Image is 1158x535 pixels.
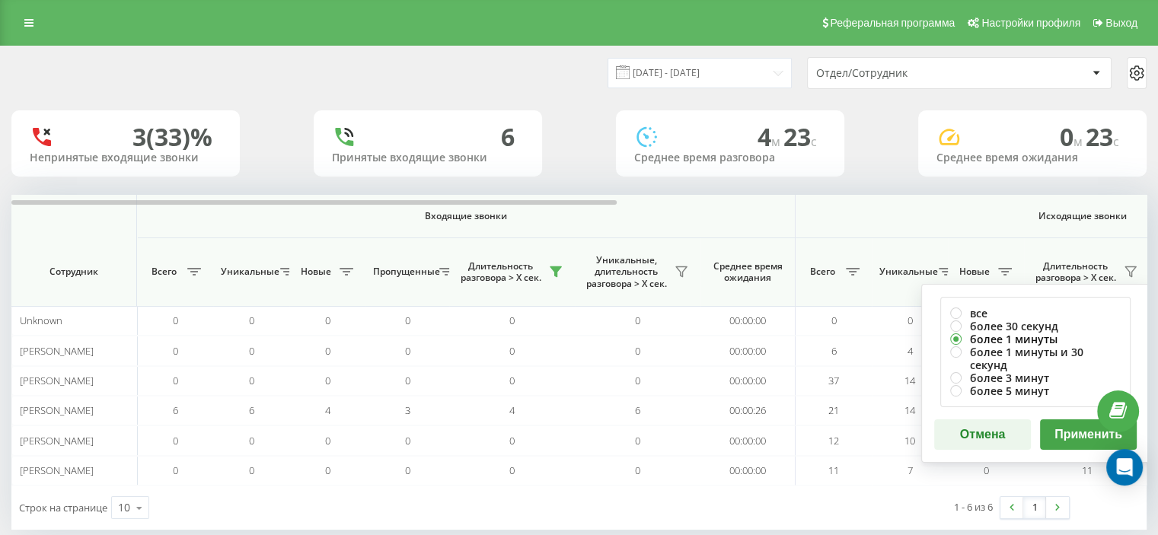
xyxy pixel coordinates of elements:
span: 4 [325,403,330,417]
span: [PERSON_NAME] [20,434,94,447]
span: 0 [249,463,254,477]
span: 0 [635,374,640,387]
label: более 3 минут [950,371,1121,384]
span: Входящие звонки [177,210,755,222]
span: 7 [908,463,913,477]
span: Реферальная программа [830,17,955,29]
span: 0 [405,314,410,327]
div: Принятые входящие звонки [332,151,524,164]
span: Всего [803,266,841,278]
span: c [1113,133,1119,150]
div: 3 (33)% [132,123,212,151]
div: Отдел/Сотрудник [816,67,998,80]
span: 0 [325,344,330,358]
span: 0 [831,314,837,327]
span: 0 [984,463,989,477]
span: [PERSON_NAME] [20,374,94,387]
div: Open Intercom Messenger [1106,449,1143,486]
button: Отмена [934,419,1031,450]
span: 3 [405,403,410,417]
button: Применить [1040,419,1137,450]
span: 10 [904,434,915,447]
label: все [950,307,1121,320]
span: 0 [405,374,410,387]
span: 23 [783,120,817,153]
span: 6 [635,403,640,417]
span: 0 [635,463,640,477]
span: Выход [1105,17,1137,29]
span: 0 [509,374,515,387]
span: м [771,133,783,150]
div: Непринятые входящие звонки [30,151,222,164]
span: 0 [405,463,410,477]
td: 00:00:00 [700,366,796,396]
span: Пропущенные [373,266,435,278]
span: 37 [828,374,839,387]
span: Длительность разговора > Х сек. [1032,260,1119,284]
span: 0 [173,463,178,477]
span: Уникальные [221,266,276,278]
span: 6 [249,403,254,417]
span: 4 [758,120,783,153]
div: 1 - 6 из 6 [954,499,993,514]
span: Новые [955,266,994,278]
span: 6 [173,403,178,417]
span: 23 [1086,120,1119,153]
span: м [1073,133,1086,150]
span: 0 [509,434,515,447]
span: 0 [173,344,178,358]
span: 0 [405,434,410,447]
span: [PERSON_NAME] [20,463,94,477]
td: 00:00:00 [700,306,796,336]
span: 0 [249,374,254,387]
span: 0 [325,463,330,477]
div: Среднее время ожидания [936,151,1128,164]
span: 0 [1060,120,1086,153]
span: Всего [145,266,183,278]
td: 00:00:00 [700,456,796,486]
span: 0 [509,344,515,358]
span: 6 [831,344,837,358]
span: 0 [509,463,515,477]
span: Среднее время ожидания [712,260,783,284]
td: 00:00:00 [700,336,796,365]
span: 0 [173,374,178,387]
span: 0 [509,314,515,327]
span: Длительность разговора > Х сек. [457,260,544,284]
span: [PERSON_NAME] [20,403,94,417]
span: 0 [173,434,178,447]
span: 4 [509,403,515,417]
span: Настройки профиля [981,17,1080,29]
span: 14 [904,374,915,387]
a: 1 [1023,497,1046,518]
span: [PERSON_NAME] [20,344,94,358]
span: 0 [908,314,913,327]
span: Уникальные [879,266,934,278]
span: 0 [635,344,640,358]
td: 00:00:00 [700,425,796,455]
span: 0 [635,314,640,327]
td: 00:00:26 [700,396,796,425]
span: 0 [249,434,254,447]
span: Сотрудник [24,266,123,278]
label: более 1 минуты и 30 секунд [950,346,1121,371]
span: 0 [635,434,640,447]
label: более 5 минут [950,384,1121,397]
span: c [811,133,817,150]
div: 10 [118,500,130,515]
div: Среднее время разговора [634,151,826,164]
span: Уникальные, длительность разговора > Х сек. [582,254,670,290]
span: Строк на странице [19,501,107,514]
span: 0 [325,434,330,447]
span: 14 [904,403,915,417]
span: 0 [325,374,330,387]
span: 0 [325,314,330,327]
span: Новые [297,266,335,278]
span: 4 [908,344,913,358]
div: 6 [501,123,515,151]
span: 11 [828,463,839,477]
label: более 1 минуты [950,333,1121,346]
label: более 30 секунд [950,320,1121,333]
span: 12 [828,434,839,447]
span: 0 [249,344,254,358]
